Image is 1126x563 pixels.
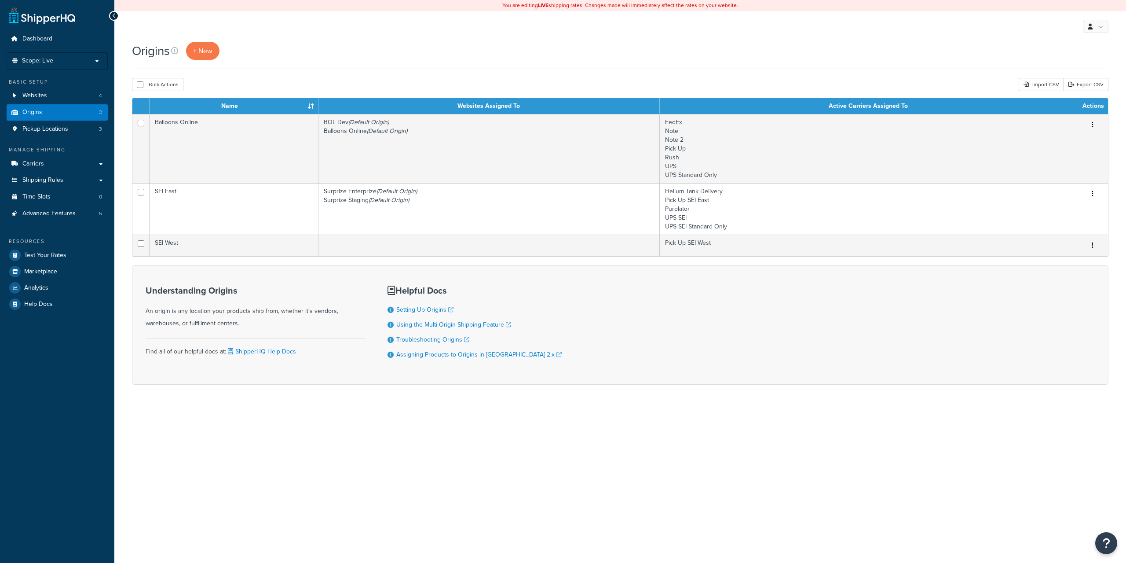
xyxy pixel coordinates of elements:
h3: Helpful Docs [388,286,562,295]
div: Basic Setup [7,78,108,86]
span: Shipping Rules [22,177,63,184]
li: Websites [7,88,108,104]
h1: Origins [132,42,170,59]
a: Pickup Locations 3 [7,121,108,137]
a: + New [186,42,219,60]
span: 3 [99,109,102,116]
td: FedEx Note Note 2 Pick Up Rush UPS UPS Standard Only [660,114,1077,183]
a: Using the Multi-Origin Shipping Feature [396,320,511,329]
div: Manage Shipping [7,146,108,154]
span: Time Slots [22,193,51,201]
li: Origins [7,104,108,121]
th: Name : activate to sort column ascending [150,98,318,114]
a: Export CSV [1064,78,1108,91]
a: Troubleshooting Origins [396,335,469,344]
span: 5 [99,210,102,217]
span: Dashboard [22,35,52,43]
span: Pickup Locations [22,125,68,133]
a: ShipperHQ Help Docs [226,347,296,356]
a: Shipping Rules [7,172,108,188]
i: (Default Origin) [348,118,389,127]
a: Marketplace [7,264,108,280]
th: Actions [1077,98,1108,114]
i: (Default Origin) [369,195,409,205]
th: Websites Assigned To [318,98,660,114]
li: Advanced Features [7,206,108,222]
a: Carriers [7,156,108,172]
span: Analytics [24,284,48,292]
span: Advanced Features [22,210,76,217]
td: Surprize Enterprize Surprize Staging [318,183,660,235]
a: Setting Up Origins [396,305,453,314]
a: ShipperHQ Home [9,7,75,24]
span: Help Docs [24,301,53,308]
span: Websites [22,92,47,99]
td: Pick Up SEI West [660,235,1077,256]
h3: Understanding Origins [146,286,366,295]
a: Test Your Rates [7,247,108,263]
a: Dashboard [7,31,108,47]
div: Resources [7,238,108,245]
td: BOL Dev Balloons Online [318,114,660,183]
span: Origins [22,109,42,116]
div: An origin is any location your products ship from, whether it's vendors, warehouses, or fulfillme... [146,286,366,330]
a: Time Slots 0 [7,189,108,205]
span: 4 [99,92,102,99]
b: LIVE [538,1,548,9]
a: Origins 3 [7,104,108,121]
td: Balloons Online [150,114,318,183]
a: Websites 4 [7,88,108,104]
div: Import CSV [1019,78,1064,91]
a: Advanced Features 5 [7,206,108,222]
span: Scope: Live [22,57,53,65]
span: 3 [99,125,102,133]
li: Pickup Locations [7,121,108,137]
button: Bulk Actions [132,78,183,91]
span: Marketplace [24,268,57,276]
i: (Default Origin) [377,187,417,196]
i: (Default Origin) [367,126,407,136]
td: SEI West [150,235,318,256]
li: Time Slots [7,189,108,205]
a: Help Docs [7,296,108,312]
td: Helium Tank Delivery Pick Up SEI East Purolator UPS SEI UPS SEI Standard Only [660,183,1077,235]
button: Open Resource Center [1095,532,1117,554]
th: Active Carriers Assigned To [660,98,1077,114]
span: + New [193,46,212,56]
div: Find all of our helpful docs at: [146,339,366,358]
span: Carriers [22,160,44,168]
a: Assigning Products to Origins in [GEOGRAPHIC_DATA] 2.x [396,350,562,359]
span: 0 [99,193,102,201]
a: Analytics [7,280,108,296]
td: SEI East [150,183,318,235]
span: Test Your Rates [24,252,66,259]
